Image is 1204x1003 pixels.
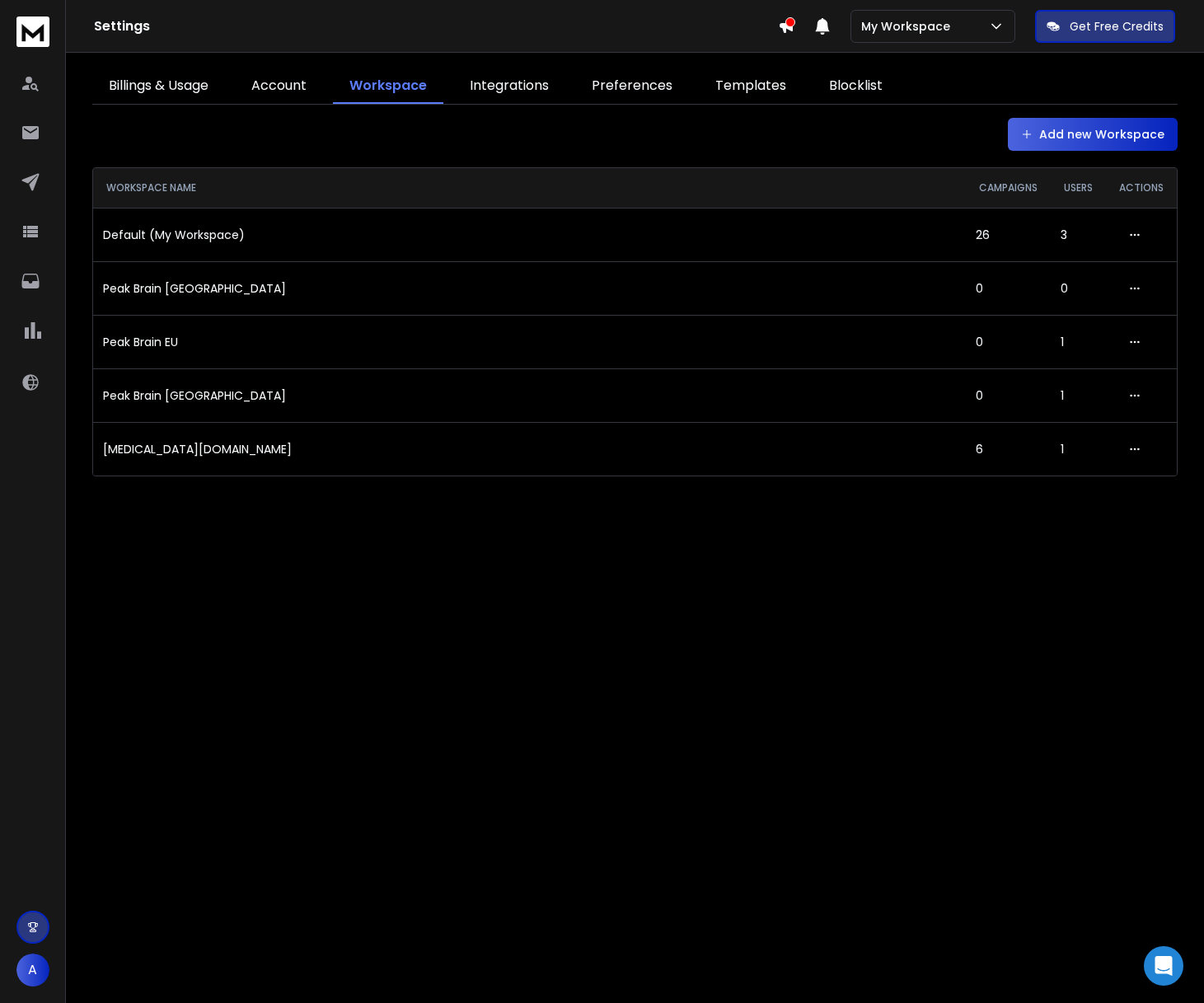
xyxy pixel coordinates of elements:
[93,315,966,368] td: Peak Brain EU
[966,208,1051,261] td: 26
[93,208,966,261] td: Default (My Workspace)
[16,954,49,987] button: A
[16,16,49,47] img: logo
[1051,261,1106,315] td: 0
[575,69,689,104] a: Preferences
[93,168,966,208] th: WORKSPACE NAME
[966,315,1051,368] td: 0
[93,368,966,422] td: Peak Brain [GEOGRAPHIC_DATA]
[1051,208,1106,261] td: 3
[966,368,1051,422] td: 0
[1070,18,1164,35] p: Get Free Credits
[93,422,966,476] td: [MEDICAL_DATA][DOMAIN_NAME]
[861,18,957,35] p: My Workspace
[453,69,565,104] a: Integrations
[1051,315,1106,368] td: 1
[699,69,803,104] a: Templates
[1008,118,1178,151] button: Add new Workspace
[1106,168,1177,208] th: ACTIONS
[94,16,778,36] h1: Settings
[1051,368,1106,422] td: 1
[333,69,443,104] a: Workspace
[235,69,323,104] a: Account
[966,261,1051,315] td: 0
[93,261,966,315] td: Peak Brain [GEOGRAPHIC_DATA]
[813,69,899,104] a: Blocklist
[1051,422,1106,476] td: 1
[92,69,225,104] a: Billings & Usage
[966,422,1051,476] td: 6
[966,168,1051,208] th: CAMPAIGNS
[1051,168,1106,208] th: USERS
[1035,10,1175,43] button: Get Free Credits
[1144,946,1183,986] div: Open Intercom Messenger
